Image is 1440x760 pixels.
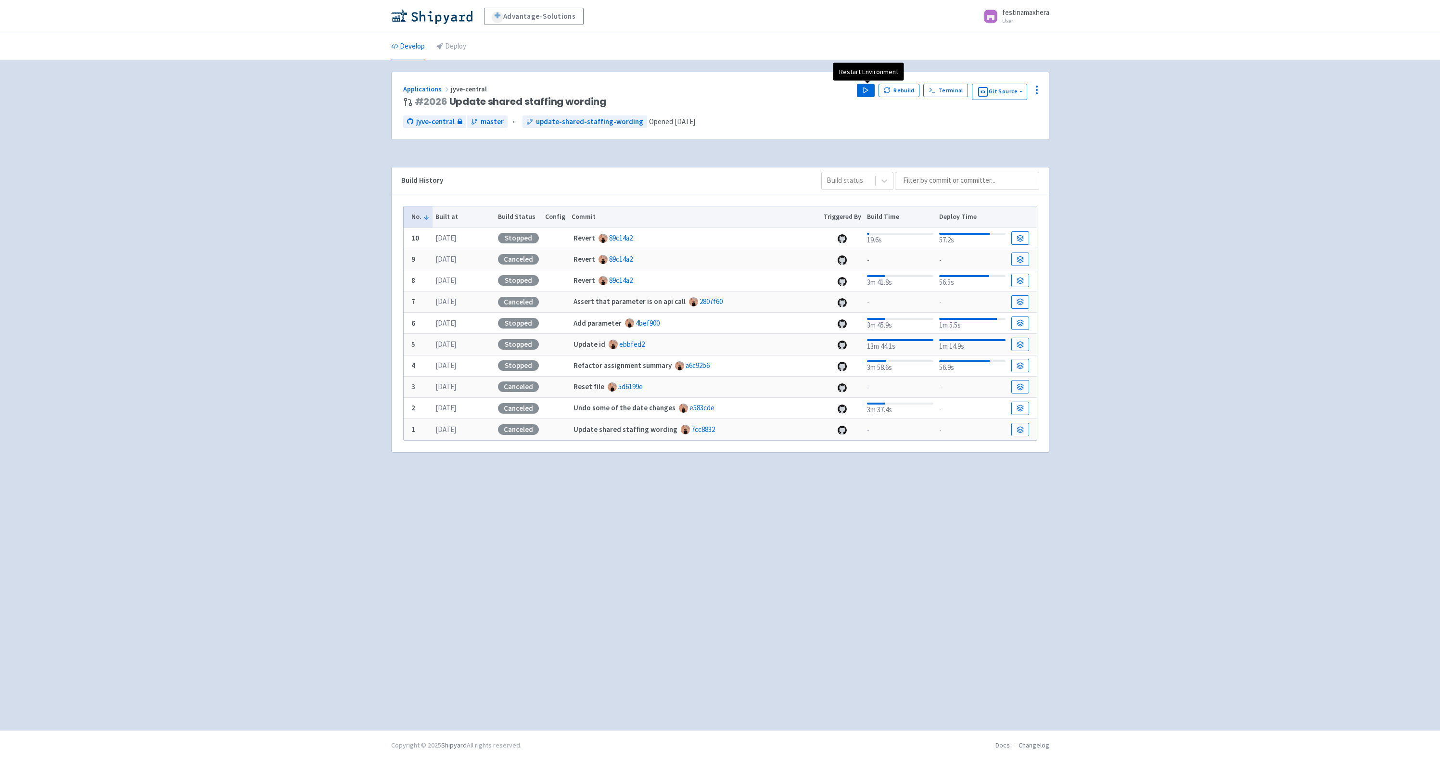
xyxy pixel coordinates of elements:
div: Canceled [498,424,539,435]
div: Canceled [498,381,539,392]
span: Opened [649,117,695,126]
button: Play [857,84,874,97]
div: Build History [401,175,806,186]
div: 1m 5.5s [939,316,1005,331]
div: - [939,402,1005,415]
a: 89c14a2 [609,276,633,285]
strong: Reset file [573,382,604,391]
time: [DATE] [435,425,456,434]
div: - [867,423,933,436]
a: Docs [995,741,1010,749]
div: 19.6s [867,231,933,246]
span: Update shared staffing wording [415,96,607,107]
div: 56.5s [939,273,1005,288]
strong: Undo some of the date changes [573,403,675,412]
time: [DATE] [435,403,456,412]
a: Build Details [1011,317,1029,330]
a: Develop [391,33,425,60]
b: 6 [411,318,415,328]
strong: Update id [573,340,605,349]
div: Stopped [498,339,539,350]
div: 57.2s [939,231,1005,246]
a: Build Details [1011,295,1029,309]
time: [DATE] [435,382,456,391]
small: User [1002,18,1049,24]
span: ← [511,116,519,127]
a: Build Details [1011,402,1029,415]
b: 4 [411,361,415,370]
div: - [939,423,1005,436]
div: Copyright © 2025 All rights reserved. [391,740,522,750]
b: 8 [411,276,415,285]
a: Build Details [1011,423,1029,436]
strong: Add parameter [573,318,622,328]
div: 56.9s [939,358,1005,373]
th: Commit [568,206,820,228]
b: 1 [411,425,415,434]
div: Canceled [498,254,539,265]
img: Shipyard logo [391,9,472,24]
a: 89c14a2 [609,233,633,242]
span: jyve-central [451,85,488,93]
span: master [481,116,504,127]
a: e583cde [689,403,714,412]
th: Build Time [864,206,936,228]
strong: Revert [573,276,595,285]
button: Rebuild [879,84,920,97]
div: 1m 14.9s [939,337,1005,352]
div: 13m 44.1s [867,337,933,352]
div: - [939,253,1005,266]
th: Config [542,206,569,228]
strong: Revert [573,233,595,242]
div: Canceled [498,403,539,414]
a: a6c92b6 [686,361,710,370]
a: ebbfed2 [619,340,645,349]
div: Stopped [498,360,539,371]
a: Deploy [436,33,466,60]
time: [DATE] [435,318,456,328]
a: Build Details [1011,231,1029,245]
strong: Revert [573,254,595,264]
a: Advantage-Solutions [484,8,584,25]
b: 9 [411,254,415,264]
a: 7cc8832 [691,425,715,434]
a: festinamaxhera User [977,9,1049,24]
a: Build Details [1011,359,1029,372]
th: Deploy Time [936,206,1008,228]
b: 5 [411,340,415,349]
button: No. [411,212,430,222]
b: 2 [411,403,415,412]
div: Stopped [498,318,539,329]
div: - [867,380,933,393]
time: [DATE] [435,254,456,264]
a: Build Details [1011,253,1029,266]
div: - [939,295,1005,308]
time: [DATE] [435,276,456,285]
a: Build Details [1011,274,1029,287]
a: master [467,115,508,128]
th: Build Status [495,206,542,228]
div: 3m 41.8s [867,273,933,288]
a: 4bef900 [636,318,660,328]
strong: Assert that parameter is on api call [573,297,686,306]
div: - [939,380,1005,393]
a: Changelog [1019,741,1049,749]
a: Build Details [1011,338,1029,351]
a: #2026 [415,95,447,108]
strong: Update shared staffing wording [573,425,677,434]
input: Filter by commit or committer... [895,172,1039,190]
span: festinamaxhera [1002,8,1049,17]
a: update-shared-staffing-wording [522,115,647,128]
time: [DATE] [675,117,695,126]
div: Canceled [498,297,539,307]
a: jyve-central [403,115,466,128]
div: - [867,253,933,266]
b: 10 [411,233,419,242]
time: [DATE] [435,340,456,349]
div: 3m 58.6s [867,358,933,373]
div: Stopped [498,233,539,243]
div: Stopped [498,275,539,286]
a: 2807f60 [700,297,723,306]
a: Applications [403,85,451,93]
a: 5d6199e [618,382,643,391]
